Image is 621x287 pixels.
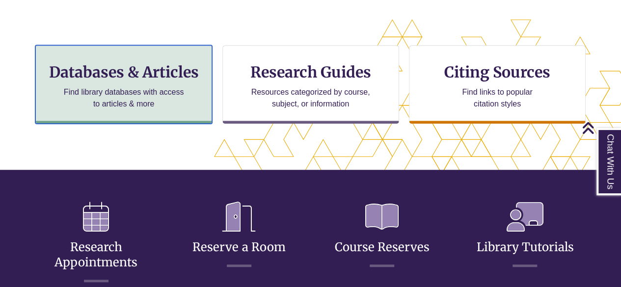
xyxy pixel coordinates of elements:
h3: Databases & Articles [44,63,204,81]
a: Back to Top [582,121,619,134]
a: Citing Sources Find links to popular citation styles [409,45,586,124]
p: Resources categorized by course, subject, or information [246,86,375,110]
p: Find library databases with access to articles & more [60,86,188,110]
a: Reserve a Room [192,216,285,255]
a: Research Guides Resources categorized by course, subject, or information [222,45,399,124]
a: Course Reserves [335,216,430,255]
a: Research Appointments [54,216,137,270]
h3: Research Guides [231,63,391,81]
a: Databases & Articles Find library databases with access to articles & more [35,45,212,124]
a: Library Tutorials [476,216,573,255]
p: Find links to popular citation styles [449,86,545,110]
h3: Citing Sources [437,63,557,81]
